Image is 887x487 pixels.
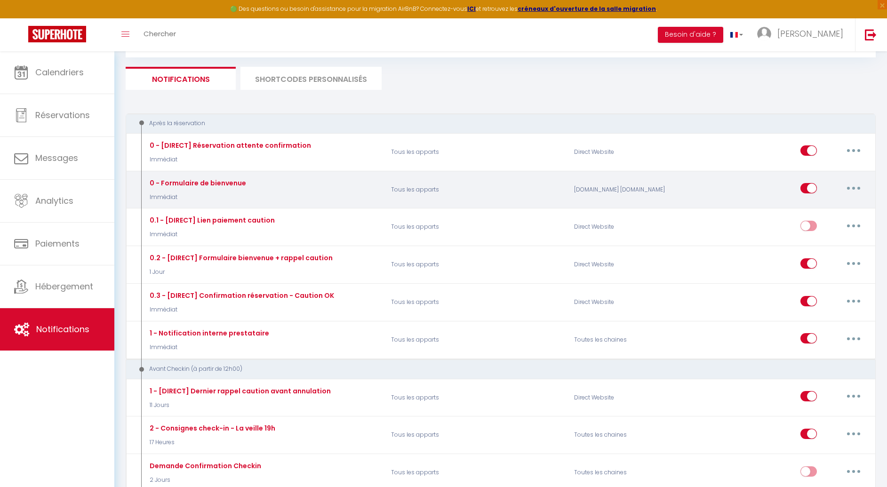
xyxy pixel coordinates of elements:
li: Notifications [126,67,236,90]
span: Réservations [35,109,90,121]
p: Tous les apparts [385,251,568,279]
span: [PERSON_NAME] [777,28,843,40]
div: 0.2 - [DIRECT] Formulaire bienvenue + rappel caution [147,253,333,263]
div: Avant Checkin (à partir de 12h00) [135,365,853,374]
p: Immédiat [147,230,275,239]
span: Analytics [35,195,73,207]
a: ICI [467,5,476,13]
p: Tous les apparts [385,384,568,411]
div: Toutes les chaines [568,422,690,449]
p: 11 Jours [147,401,331,410]
span: Messages [35,152,78,164]
div: Après la réservation [135,119,853,128]
div: 0 - [DIRECT] Réservation attente confirmation [147,140,311,151]
p: Tous les apparts [385,459,568,487]
li: SHORTCODES PERSONNALISÉS [240,67,382,90]
div: Toutes les chaines [568,326,690,353]
span: Chercher [144,29,176,39]
span: Notifications [36,323,89,335]
p: Immédiat [147,155,311,164]
p: Tous les apparts [385,289,568,316]
span: Paiements [35,238,80,249]
div: 1 - Notification interne prestataire [147,328,269,338]
p: 2 Jours [147,476,261,485]
img: ... [757,27,771,41]
div: 0.1 - [DIRECT] Lien paiement caution [147,215,275,225]
button: Ouvrir le widget de chat LiveChat [8,4,36,32]
div: 0 - Formulaire de bienvenue [147,178,246,188]
p: Immédiat [147,305,334,314]
div: [DOMAIN_NAME] [DOMAIN_NAME] [568,176,690,203]
a: Chercher [136,18,183,51]
p: Tous les apparts [385,138,568,166]
a: créneaux d'ouverture de la salle migration [518,5,656,13]
div: Direct Website [568,138,690,166]
img: Super Booking [28,26,86,42]
span: Calendriers [35,66,84,78]
a: ... [PERSON_NAME] [750,18,855,51]
div: 0.3 - [DIRECT] Confirmation réservation - Caution OK [147,290,334,301]
img: logout [865,29,877,40]
p: 17 Heures [147,438,275,447]
p: Tous les apparts [385,422,568,449]
p: Tous les apparts [385,176,568,203]
div: Demande Confirmation Checkin [147,461,261,471]
p: Immédiat [147,193,246,202]
div: Toutes les chaines [568,459,690,487]
div: Direct Website [568,384,690,411]
span: Hébergement [35,280,93,292]
p: 1 Jour [147,268,333,277]
p: Tous les apparts [385,326,568,353]
div: Direct Website [568,251,690,279]
p: Immédiat [147,343,269,352]
div: Direct Website [568,289,690,316]
button: Besoin d'aide ? [658,27,723,43]
div: 1 - [DIRECT] Dernier rappel caution avant annulation [147,386,331,396]
div: Direct Website [568,214,690,241]
p: Tous les apparts [385,214,568,241]
div: 2 - Consignes check-in - La veille 19h [147,423,275,433]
